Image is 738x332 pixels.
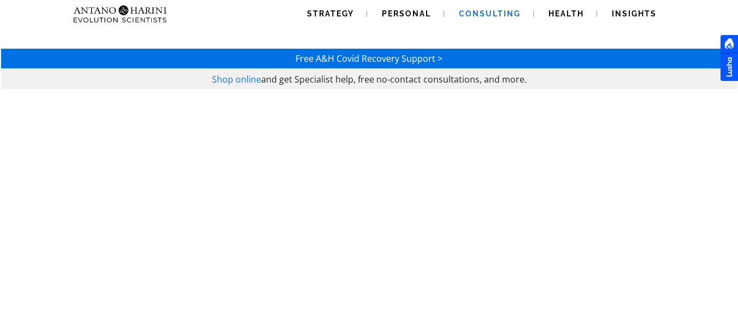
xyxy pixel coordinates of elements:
[548,9,584,18] span: Health
[150,266,588,293] strong: EXCELLENCE INSTALLATION. ENABLED.
[261,73,527,85] span: and get Specialist help, free no-contact consultations, and more.
[307,9,354,18] span: Strategy
[382,9,431,18] span: Personal
[212,73,261,85] a: Shop online
[459,9,521,18] span: Consulting
[296,53,442,65] a: Free A&H Covid Recovery Support >
[612,9,657,18] span: Insights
